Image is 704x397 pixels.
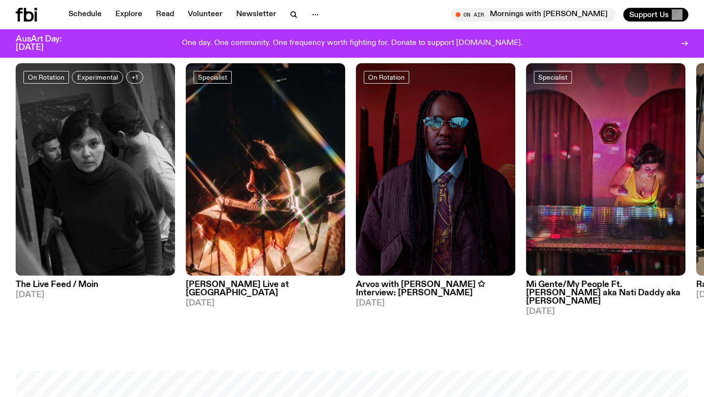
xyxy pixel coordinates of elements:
span: [DATE] [526,308,685,316]
h3: [PERSON_NAME] Live at [GEOGRAPHIC_DATA] [186,281,345,297]
span: [DATE] [186,299,345,308]
span: [DATE] [16,291,175,299]
a: Mi Gente/My People Ft. [PERSON_NAME] aka Nati Daddy aka [PERSON_NAME][DATE] [526,276,685,316]
p: One day. One community. One frequency worth fighting for. Donate to support [DOMAIN_NAME]. [182,39,523,48]
a: On Rotation [364,71,409,84]
a: Explore [110,8,148,22]
h3: The Live Feed / Moin [16,281,175,289]
a: Arvos with [PERSON_NAME] ✩ Interview: [PERSON_NAME][DATE] [356,276,515,308]
a: Schedule [63,8,108,22]
button: +1 [126,71,143,84]
a: Read [150,8,180,22]
button: On AirMornings with [PERSON_NAME] [451,8,616,22]
span: On Rotation [368,73,405,81]
span: +1 [132,73,138,81]
a: The Live Feed / Moin[DATE] [16,276,175,299]
h3: Mi Gente/My People Ft. [PERSON_NAME] aka Nati Daddy aka [PERSON_NAME] [526,281,685,306]
span: [DATE] [356,299,515,308]
span: Experimental [77,73,118,81]
span: Specialist [198,73,227,81]
img: A black and white image of moin on stairs, looking up at the camera. [16,63,175,276]
a: On Rotation [23,71,69,84]
button: Support Us [623,8,688,22]
h3: AusArt Day: [DATE] [16,35,78,52]
span: Specialist [538,73,568,81]
h3: Arvos with [PERSON_NAME] ✩ Interview: [PERSON_NAME] [356,281,515,297]
a: Volunteer [182,8,228,22]
a: Specialist [194,71,232,84]
a: Experimental [72,71,123,84]
img: Man Standing in front of red back drop with sunglasses on [356,63,515,276]
a: Specialist [534,71,572,84]
span: On Rotation [28,73,65,81]
a: [PERSON_NAME] Live at [GEOGRAPHIC_DATA][DATE] [186,276,345,308]
a: Newsletter [230,8,282,22]
span: Support Us [629,10,669,19]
